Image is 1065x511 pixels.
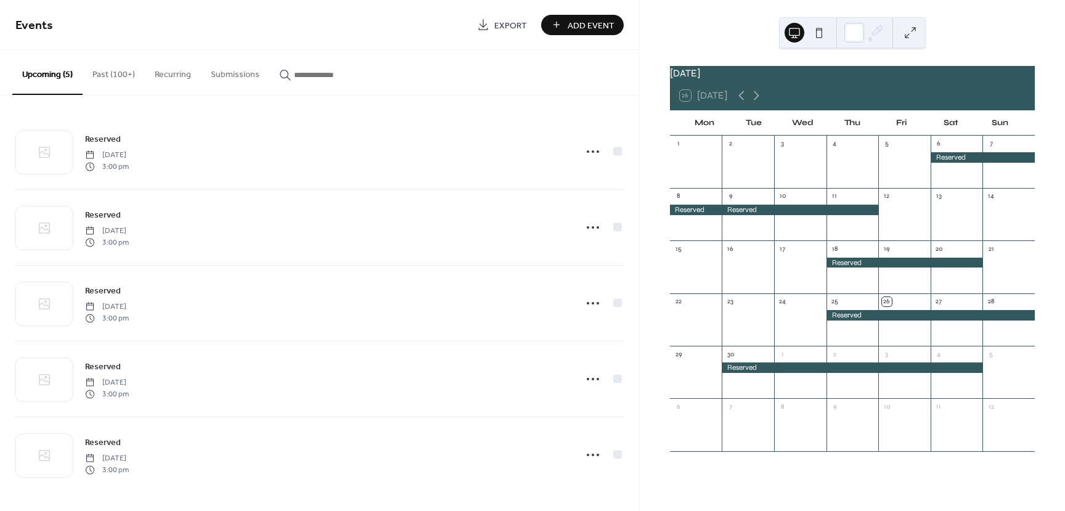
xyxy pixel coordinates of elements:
span: Reserved [85,133,121,146]
span: Events [15,14,53,38]
div: 20 [934,244,944,253]
div: 22 [674,297,683,306]
div: 9 [830,402,839,411]
a: Export [468,15,536,35]
div: 26 [882,297,891,306]
div: 30 [725,350,735,359]
div: 12 [986,402,995,411]
div: 3 [778,139,787,149]
span: [DATE] [85,377,129,388]
div: Sat [926,111,976,136]
div: Thu [828,111,877,136]
div: 4 [830,139,839,149]
div: 24 [778,297,787,306]
div: Mon [680,111,729,136]
div: 10 [778,192,787,201]
div: 8 [674,192,683,201]
div: 21 [986,244,995,253]
div: Wed [778,111,828,136]
div: 8 [778,402,787,411]
button: Add Event [541,15,624,35]
div: 16 [725,244,735,253]
div: [DATE] [670,66,1035,81]
div: 2 [830,350,839,359]
div: 7 [725,402,735,411]
div: 2 [725,139,735,149]
div: Reserved [670,205,722,215]
div: 10 [882,402,891,411]
div: 15 [674,244,683,253]
div: 13 [934,192,944,201]
button: Past (100+) [83,50,145,94]
a: Reserved [85,208,121,222]
div: 25 [830,297,839,306]
div: 9 [725,192,735,201]
a: Reserved [85,284,121,298]
div: Tue [729,111,778,136]
a: Reserved [85,359,121,374]
div: Reserved [722,205,878,215]
span: 3:00 pm [85,464,129,475]
div: Reserved [722,362,982,373]
div: 7 [986,139,995,149]
div: 12 [882,192,891,201]
div: 27 [934,297,944,306]
span: [DATE] [85,226,129,237]
span: [DATE] [85,453,129,464]
div: 11 [934,402,944,411]
button: Submissions [201,50,269,94]
div: 5 [986,350,995,359]
div: Sun [976,111,1025,136]
span: [DATE] [85,301,129,313]
button: Recurring [145,50,201,94]
div: 14 [986,192,995,201]
span: 3:00 pm [85,388,129,399]
div: 1 [674,139,683,149]
div: Reserved [826,310,1035,321]
div: 23 [725,297,735,306]
div: 11 [830,192,839,201]
span: 3:00 pm [85,313,129,324]
span: Reserved [85,361,121,374]
div: 28 [986,297,995,306]
div: 4 [934,350,944,359]
div: 6 [934,139,944,149]
span: [DATE] [85,150,129,161]
div: Fri [877,111,926,136]
a: Reserved [85,435,121,449]
div: 6 [674,402,683,411]
span: Reserved [85,285,121,298]
a: Reserved [85,132,121,146]
div: 5 [882,139,891,149]
div: 19 [882,244,891,253]
div: Reserved [826,258,983,268]
button: Upcoming (5) [12,50,83,95]
div: 1 [778,350,787,359]
span: Reserved [85,209,121,222]
span: Reserved [85,436,121,449]
div: 29 [674,350,683,359]
div: 18 [830,244,839,253]
span: 3:00 pm [85,237,129,248]
span: 3:00 pm [85,161,129,172]
span: Export [494,19,527,32]
div: Reserved [931,152,1035,163]
span: Add Event [568,19,614,32]
div: 17 [778,244,787,253]
div: 3 [882,350,891,359]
